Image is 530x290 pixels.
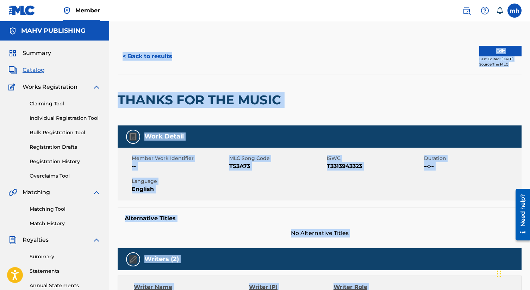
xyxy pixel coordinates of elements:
span: Summary [23,49,51,57]
a: Public Search [460,4,474,18]
span: English [132,185,227,193]
span: -- [132,162,227,171]
img: Summary [8,49,17,57]
img: Royalties [8,236,17,244]
a: Matching Tool [30,205,101,213]
img: help [481,6,489,15]
div: Last Edited: [DATE] [479,56,522,62]
div: User Menu [507,4,522,18]
span: Member [75,6,100,14]
span: T53A73 [229,162,325,171]
span: Member Work Identifier [132,155,227,162]
a: Overclaims Tool [30,172,101,180]
a: Individual Registration Tool [30,115,101,122]
span: Works Registration [23,83,77,91]
span: Catalog [23,66,45,74]
div: Help [478,4,492,18]
img: Accounts [8,27,17,35]
img: MLC Logo [8,5,36,16]
a: Summary [30,253,101,260]
img: expand [92,236,101,244]
a: CatalogCatalog [8,66,45,74]
h2: THANKS FOR THE MUSIC [118,92,285,108]
a: Registration Drafts [30,143,101,151]
div: Drag [497,263,501,284]
img: Works Registration [8,83,18,91]
span: No Alternative Titles [118,229,522,237]
img: expand [92,188,101,197]
h5: Alternative Titles [125,215,515,222]
img: Top Rightsholder [63,6,71,15]
a: Claiming Tool [30,100,101,107]
span: Language [132,178,227,185]
img: Work Detail [129,132,137,141]
button: < Back to results [118,48,177,65]
h5: Work Detail [144,132,184,141]
span: Duration [424,155,520,162]
img: expand [92,83,101,91]
span: Royalties [23,236,49,244]
div: Notifications [496,7,503,14]
img: Matching [8,188,17,197]
img: search [462,6,471,15]
h5: MAHV PUBLISHING [21,27,86,35]
span: --:-- [424,162,520,171]
h5: Writers (2) [144,255,179,263]
img: Catalog [8,66,17,74]
span: ISWC [327,155,423,162]
iframe: Chat Widget [495,256,530,290]
span: MLC Song Code [229,155,325,162]
a: Bulk Registration Tool [30,129,101,136]
a: Annual Statements [30,282,101,289]
span: T3313943323 [327,162,423,171]
div: Source: The MLC [479,62,522,67]
a: Statements [30,267,101,275]
a: Match History [30,220,101,227]
button: Edit [479,46,522,56]
a: Registration History [30,158,101,165]
iframe: Resource Center [510,186,530,243]
a: SummarySummary [8,49,51,57]
span: Matching [23,188,50,197]
img: Writers [129,255,137,264]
